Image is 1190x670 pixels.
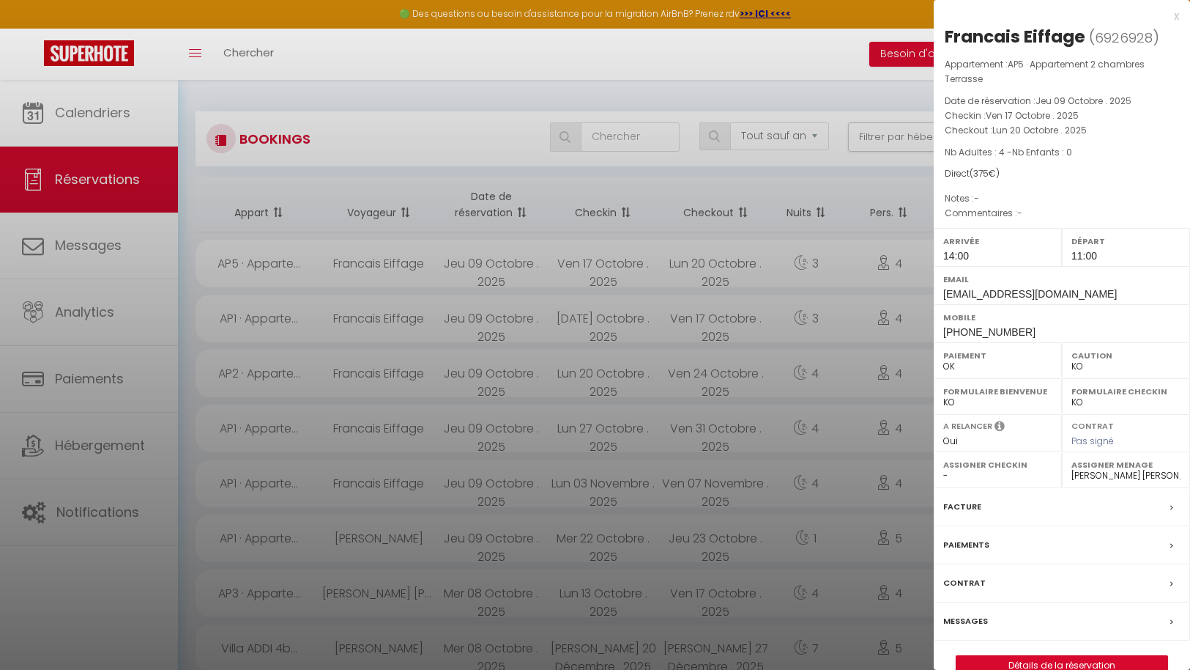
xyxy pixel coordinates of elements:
label: Facture [943,499,981,515]
span: ( €) [970,167,1000,180]
p: Appartement : [945,57,1179,86]
span: Nb Adultes : 4 - [945,146,1072,158]
p: Notes : [945,191,1179,206]
div: Francais Eiffage [945,25,1085,48]
label: Assigner Checkin [943,457,1052,472]
label: Caution [1071,348,1180,363]
span: 14:00 [943,250,969,262]
span: AP5 · Appartement 2 chambres Terrasse [945,58,1145,85]
label: Arrivée [943,234,1052,249]
label: Paiements [943,537,989,553]
p: Date de réservation : [945,94,1179,108]
label: Email [943,272,1180,287]
span: 11:00 [1071,250,1097,262]
label: Formulaire Bienvenue [943,384,1052,399]
span: 6926928 [1095,29,1153,47]
label: Assigner Menage [1071,457,1180,472]
span: Ven 17 Octobre . 2025 [986,109,1079,122]
label: Départ [1071,234,1180,249]
span: ( ) [1089,27,1159,48]
label: Paiement [943,348,1052,363]
span: Nb Enfants : 0 [1012,146,1072,158]
i: Sélectionner OUI si vous souhaiter envoyer les séquences de messages post-checkout [994,420,1005,436]
p: Checkout : [945,123,1179,138]
span: - [974,192,979,205]
label: Mobile [943,310,1180,325]
span: Lun 20 Octobre . 2025 [992,124,1087,136]
label: A relancer [943,420,992,432]
label: Formulaire Checkin [1071,384,1180,399]
span: - [1017,207,1022,219]
div: x [934,7,1179,25]
p: Checkin : [945,108,1179,123]
span: [PHONE_NUMBER] [943,326,1035,338]
span: Jeu 09 Octobre . 2025 [1035,95,1131,107]
span: Pas signé [1071,435,1114,447]
div: Direct [945,167,1179,181]
label: Contrat [943,575,986,591]
label: Contrat [1071,420,1114,430]
p: Commentaires : [945,206,1179,221]
span: 375 [973,167,989,180]
label: Messages [943,614,988,629]
span: [EMAIL_ADDRESS][DOMAIN_NAME] [943,288,1117,300]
